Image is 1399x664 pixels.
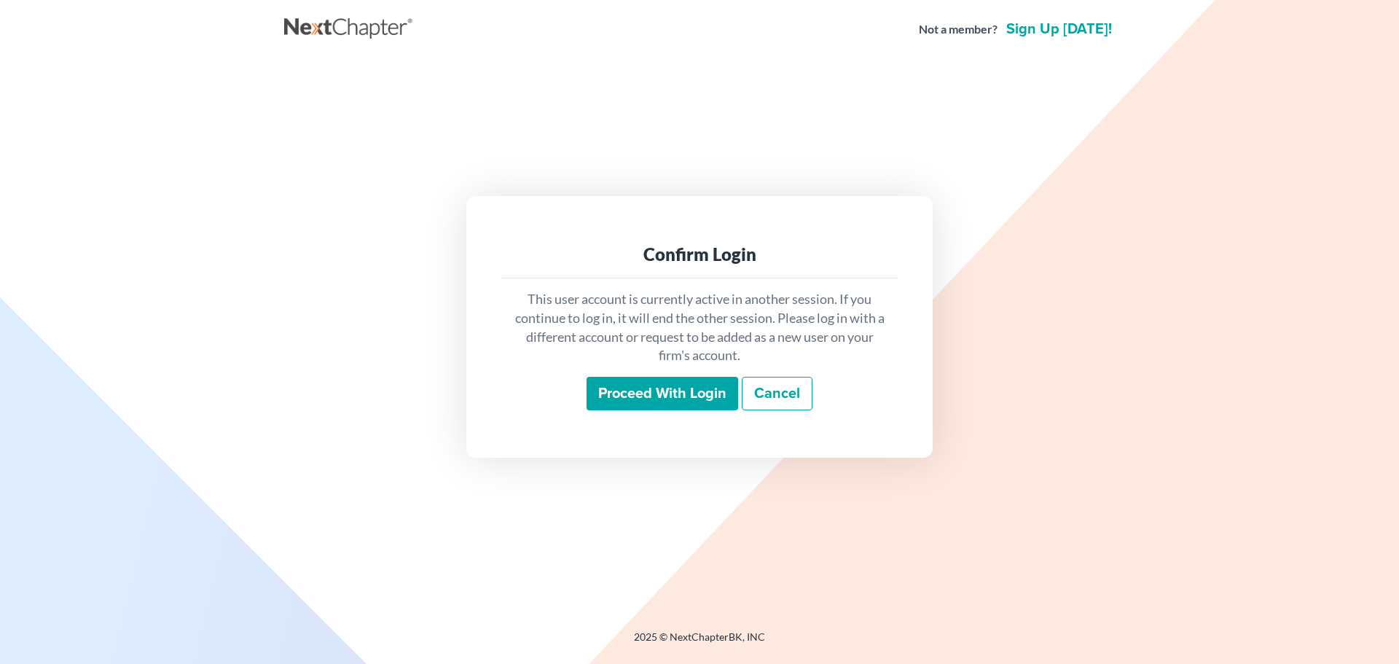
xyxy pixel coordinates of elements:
[1003,22,1115,36] a: Sign up [DATE]!
[742,377,812,410] a: Cancel
[919,21,998,38] strong: Not a member?
[284,630,1115,656] div: 2025 © NextChapterBK, INC
[513,243,886,266] div: Confirm Login
[513,290,886,365] p: This user account is currently active in another session. If you continue to log in, it will end ...
[587,377,738,410] input: Proceed with login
